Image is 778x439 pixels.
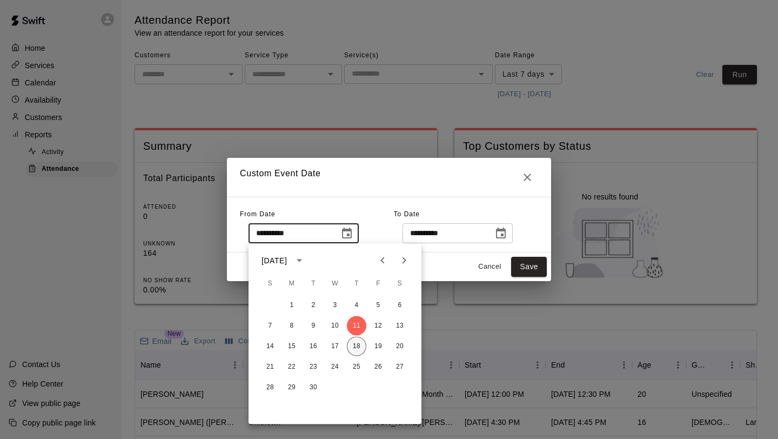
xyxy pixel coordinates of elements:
button: 2 [304,296,323,315]
button: Save [511,257,547,277]
h2: Custom Event Date [227,158,551,197]
button: 8 [282,316,301,336]
button: Choose date, selected date is Sep 11, 2025 [336,223,358,244]
button: 24 [325,357,345,377]
button: 15 [282,337,301,356]
button: 29 [282,378,301,397]
button: Previous month [372,250,393,271]
button: 7 [260,316,280,336]
span: Tuesday [304,273,323,295]
button: 17 [325,337,345,356]
button: 23 [304,357,323,377]
button: Choose date, selected date is Sep 18, 2025 [490,223,512,244]
button: 16 [304,337,323,356]
button: 22 [282,357,301,377]
button: 20 [390,337,410,356]
button: 27 [390,357,410,377]
button: 10 [325,316,345,336]
button: 18 [347,337,366,356]
button: Close [517,167,538,188]
span: To Date [394,210,420,218]
button: calendar view is open, switch to year view [290,251,308,270]
button: 9 [304,316,323,336]
button: 1 [282,296,301,315]
span: Sunday [260,273,280,295]
div: [DATE] [261,255,287,266]
button: 26 [368,357,388,377]
button: 19 [368,337,388,356]
button: 11 [347,316,366,336]
span: Friday [368,273,388,295]
span: Wednesday [325,273,345,295]
button: 6 [390,296,410,315]
button: 5 [368,296,388,315]
button: 12 [368,316,388,336]
button: 13 [390,316,410,336]
button: 25 [347,357,366,377]
button: 28 [260,378,280,397]
span: Monday [282,273,301,295]
button: 21 [260,357,280,377]
button: 30 [304,378,323,397]
button: Cancel [472,258,507,275]
button: 14 [260,337,280,356]
button: Next month [393,250,415,271]
button: 3 [325,296,345,315]
span: Thursday [347,273,366,295]
button: 4 [347,296,366,315]
span: From Date [240,210,276,218]
span: Saturday [390,273,410,295]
